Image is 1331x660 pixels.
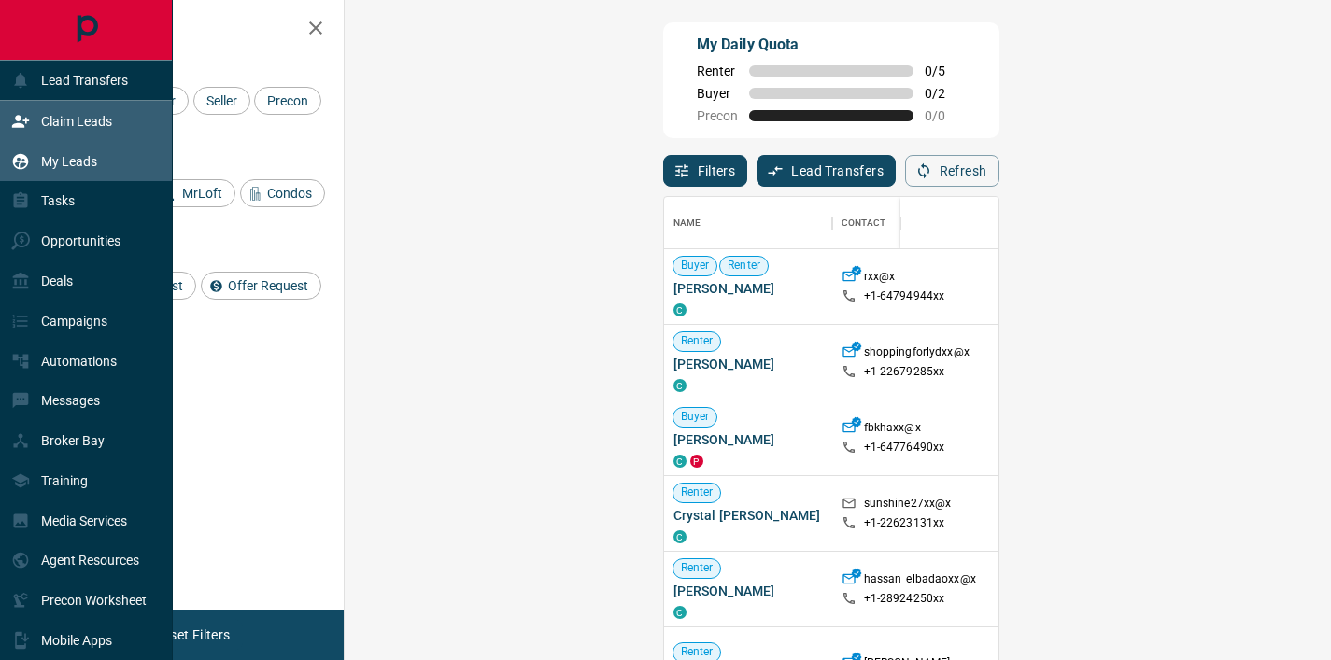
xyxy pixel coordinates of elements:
div: condos.ca [673,455,687,468]
span: Buyer [673,409,717,425]
div: Contact [842,197,886,249]
span: Precon [697,108,738,123]
div: Name [673,197,701,249]
p: +1- 64794944xx [864,288,945,304]
h2: Filters [60,19,325,41]
span: [PERSON_NAME] [673,582,823,600]
span: Renter [673,644,721,660]
span: [PERSON_NAME] [673,430,823,449]
span: Crystal [PERSON_NAME] [673,506,823,525]
p: fbkhaxx@x [864,420,921,440]
span: Renter [697,63,738,78]
button: Refresh [905,155,999,187]
span: Renter [720,258,768,274]
span: Condos [261,186,319,201]
p: hassan_elbadaoxx@x [864,571,976,591]
span: [PERSON_NAME] [673,355,823,373]
span: Renter [673,484,721,500]
div: Name [664,197,832,249]
div: condos.ca [673,530,687,543]
button: Filters [663,155,748,187]
span: 0 / 2 [925,86,966,101]
span: Precon [261,93,315,108]
p: shoppingforlydxx@x [864,344,970,364]
span: [PERSON_NAME] [673,279,823,298]
span: Offer Request [221,278,315,293]
span: Seller [200,93,244,108]
p: My Daily Quota [697,34,966,56]
div: Condos [240,179,325,207]
button: Lead Transfers [757,155,896,187]
div: condos.ca [673,606,687,619]
span: Buyer [697,86,738,101]
p: +1- 22679285xx [864,364,945,380]
span: Buyer [673,258,717,274]
p: sunshine27xx@x [864,496,952,515]
span: MrLoft [176,186,229,201]
span: 0 / 5 [925,63,966,78]
span: Renter [673,560,721,576]
div: condos.ca [673,303,687,316]
p: +1- 22623131xx [864,515,945,531]
p: +1- 64776490xx [864,440,945,456]
div: property.ca [690,455,703,468]
span: 0 / 0 [925,108,966,123]
div: Precon [254,87,321,115]
div: Offer Request [201,272,321,300]
div: Seller [193,87,250,115]
span: Renter [673,333,721,349]
p: rxx@x [864,269,896,288]
button: Reset Filters [142,619,242,651]
div: MrLoft [155,179,235,207]
p: +1- 28924250xx [864,591,945,607]
div: condos.ca [673,379,687,392]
